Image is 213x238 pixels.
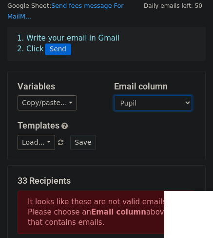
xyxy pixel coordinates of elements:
[18,120,59,130] a: Templates
[45,43,71,55] span: Send
[164,191,213,238] iframe: Chat Widget
[114,81,196,92] h5: Email column
[18,175,195,186] h5: 33 Recipients
[18,95,77,110] a: Copy/paste...
[10,33,203,55] div: 1. Write your email in Gmail 2. Click
[70,135,96,150] button: Save
[140,0,206,11] span: Daily emails left: 50
[91,208,146,216] strong: Email column
[18,81,99,92] h5: Variables
[7,2,123,21] small: Google Sheet:
[18,191,195,234] p: It looks like these are not valid emails. Please choose an above that contains emails.
[18,135,55,150] a: Load...
[140,2,206,9] a: Daily emails left: 50
[7,2,123,21] a: Send fees message For MailM...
